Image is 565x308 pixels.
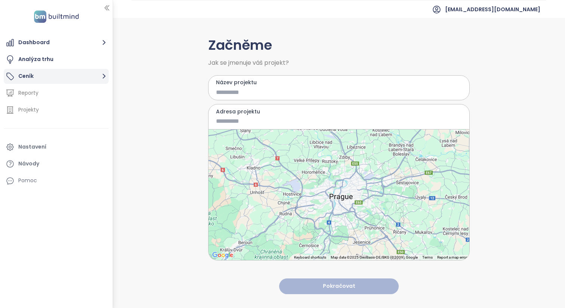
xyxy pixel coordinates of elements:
[4,156,109,171] a: Návody
[4,140,109,155] a: Nastavení
[4,69,109,84] button: Ceník
[208,35,470,56] h1: Začněme
[18,176,37,185] div: Pomoc
[279,278,399,295] button: Pokračovat
[4,35,109,50] button: Dashboard
[208,60,470,66] span: Jak se jmenuje váš projekt?
[18,159,39,168] div: Návody
[18,55,53,64] div: Analýza trhu
[216,78,462,86] label: Název projektu
[4,52,109,67] a: Analýza trhu
[216,107,462,116] label: Adresa projektu
[331,255,418,259] span: Map data ©2025 GeoBasis-DE/BKG (©2009), Google
[210,250,235,260] img: Google
[210,250,235,260] a: Open this area in Google Maps (opens a new window)
[32,9,81,24] img: logo
[4,173,109,188] div: Pomoc
[18,88,38,98] div: Reporty
[18,105,39,115] div: Projekty
[422,255,433,259] a: Terms (opens in new tab)
[4,86,109,101] a: Reporty
[294,255,326,260] button: Keyboard shortcuts
[4,103,109,118] a: Projekty
[18,142,46,152] div: Nastavení
[445,0,540,18] span: [EMAIL_ADDRESS][DOMAIN_NAME]
[437,255,467,259] a: Report a map error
